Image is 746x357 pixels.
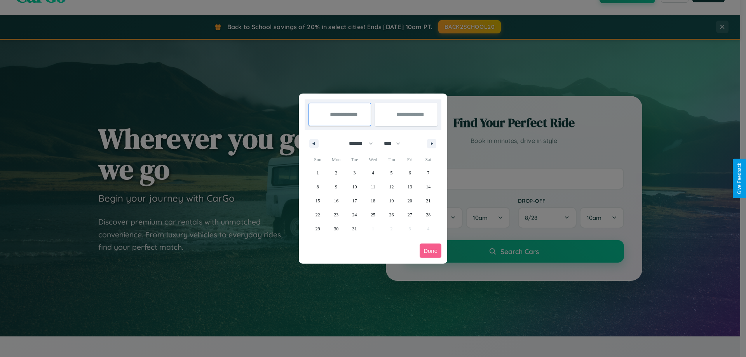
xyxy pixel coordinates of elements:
[327,222,345,236] button: 30
[315,208,320,222] span: 22
[401,153,419,166] span: Fri
[389,208,394,222] span: 26
[371,208,375,222] span: 25
[345,208,364,222] button: 24
[327,153,345,166] span: Mon
[317,180,319,194] span: 8
[345,222,364,236] button: 31
[419,208,437,222] button: 28
[335,180,337,194] span: 9
[382,166,401,180] button: 5
[334,222,338,236] span: 30
[401,194,419,208] button: 20
[419,194,437,208] button: 21
[426,194,431,208] span: 21
[309,194,327,208] button: 15
[364,166,382,180] button: 4
[401,166,419,180] button: 6
[420,244,441,258] button: Done
[345,194,364,208] button: 17
[309,222,327,236] button: 29
[426,180,431,194] span: 14
[364,194,382,208] button: 18
[419,180,437,194] button: 14
[401,180,419,194] button: 13
[372,166,374,180] span: 4
[345,180,364,194] button: 10
[327,194,345,208] button: 16
[335,166,337,180] span: 2
[352,194,357,208] span: 17
[354,166,356,180] span: 3
[408,194,412,208] span: 20
[364,208,382,222] button: 25
[371,180,375,194] span: 11
[408,208,412,222] span: 27
[352,222,357,236] span: 31
[327,208,345,222] button: 23
[382,208,401,222] button: 26
[382,194,401,208] button: 19
[426,208,431,222] span: 28
[334,208,338,222] span: 23
[352,208,357,222] span: 24
[382,180,401,194] button: 12
[309,208,327,222] button: 22
[401,208,419,222] button: 27
[371,194,375,208] span: 18
[382,153,401,166] span: Thu
[334,194,338,208] span: 16
[419,153,437,166] span: Sat
[364,153,382,166] span: Wed
[389,194,394,208] span: 19
[345,166,364,180] button: 3
[409,166,411,180] span: 6
[737,163,742,194] div: Give Feedback
[419,166,437,180] button: 7
[309,166,327,180] button: 1
[315,194,320,208] span: 15
[309,180,327,194] button: 8
[345,153,364,166] span: Tue
[309,153,327,166] span: Sun
[317,166,319,180] span: 1
[389,180,394,194] span: 12
[315,222,320,236] span: 29
[427,166,429,180] span: 7
[390,166,392,180] span: 5
[352,180,357,194] span: 10
[408,180,412,194] span: 13
[327,180,345,194] button: 9
[364,180,382,194] button: 11
[327,166,345,180] button: 2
